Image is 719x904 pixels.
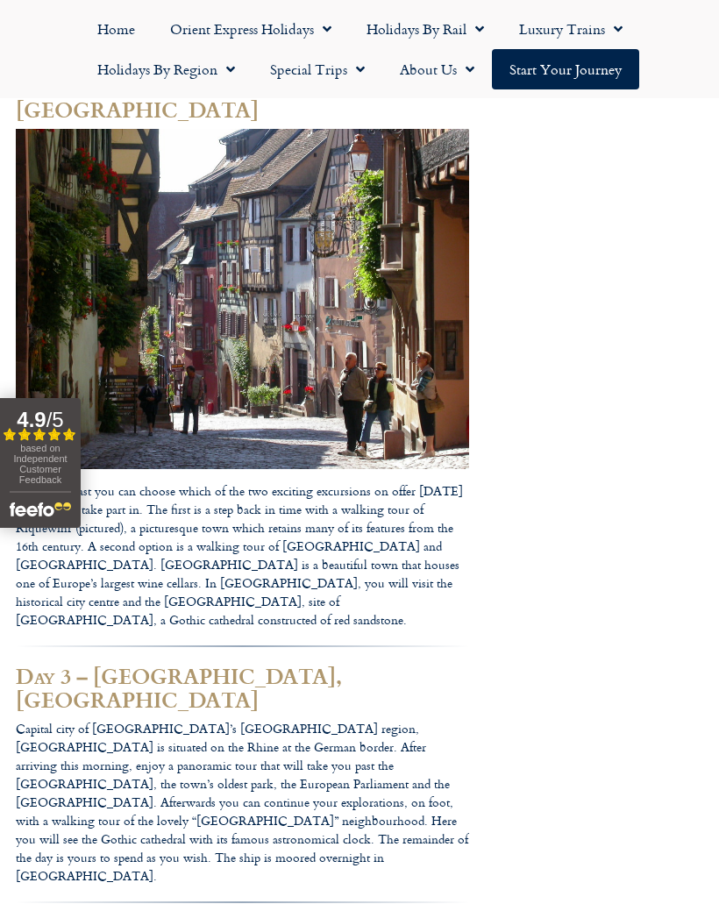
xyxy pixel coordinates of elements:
[153,9,349,49] a: Orient Express Holidays
[80,9,153,49] a: Home
[492,49,639,89] a: Start your Journey
[9,9,710,89] nav: Menu
[382,49,492,89] a: About Us
[253,49,382,89] a: Special Trips
[502,9,640,49] a: Luxury Trains
[80,49,253,89] a: Holidays by Region
[16,719,469,885] p: Capital city of [GEOGRAPHIC_DATA]’s [GEOGRAPHIC_DATA] region, [GEOGRAPHIC_DATA] is situated on th...
[349,9,502,49] a: Holidays by Rail
[16,645,469,711] h2: Day 3 – [GEOGRAPHIC_DATA], [GEOGRAPHIC_DATA]
[16,129,469,469] img: Riquewihr_070606_137 (1)
[16,481,469,629] p: Over breakfast you can choose which of the two exciting excursions on offer [DATE] you wish to ta...
[16,55,469,121] h2: Day 2 – [GEOGRAPHIC_DATA], [GEOGRAPHIC_DATA]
